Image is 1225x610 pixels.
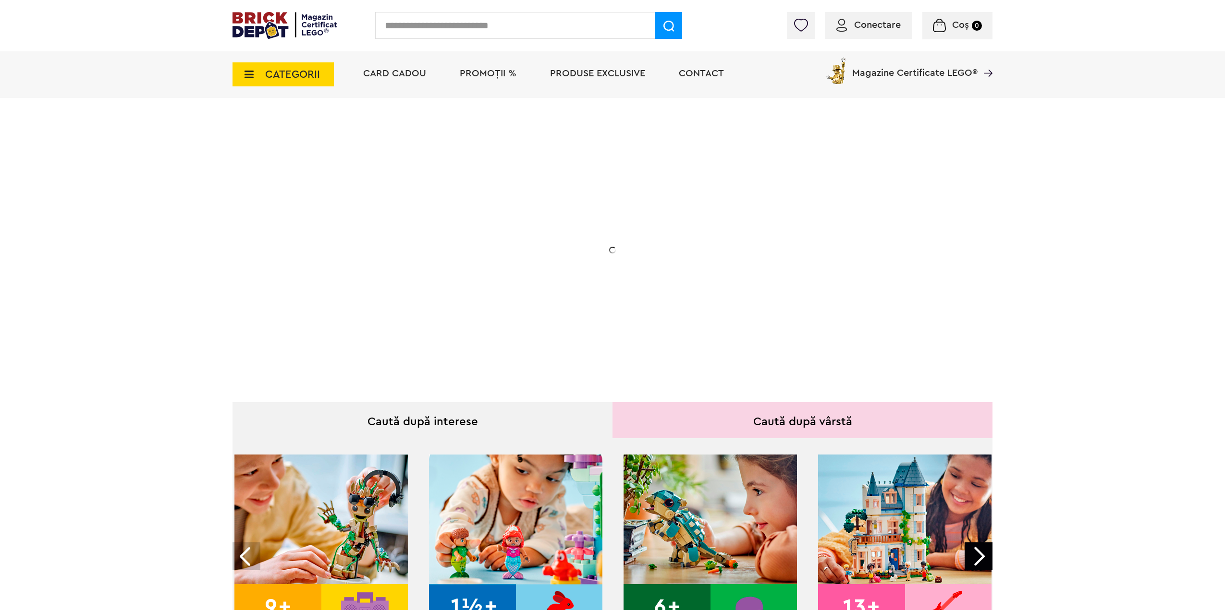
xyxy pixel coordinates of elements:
a: Magazine Certificate LEGO® [978,56,992,65]
div: Caută după interese [233,402,612,438]
div: Caută după vârstă [612,402,992,438]
small: 0 [972,21,982,31]
span: Coș [952,20,969,30]
span: Conectare [854,20,901,30]
span: CATEGORII [265,69,320,80]
h2: La două seturi LEGO de adulți achiziționate din selecție! În perioada 12 - [DATE]! [301,238,493,278]
a: Conectare [836,20,901,30]
a: Produse exclusive [550,69,645,78]
span: Magazine Certificate LEGO® [852,56,978,78]
h1: 20% Reducere! [301,193,493,228]
a: PROMOȚII % [460,69,516,78]
div: Explorează [301,299,493,311]
a: Card Cadou [363,69,426,78]
a: Contact [679,69,724,78]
